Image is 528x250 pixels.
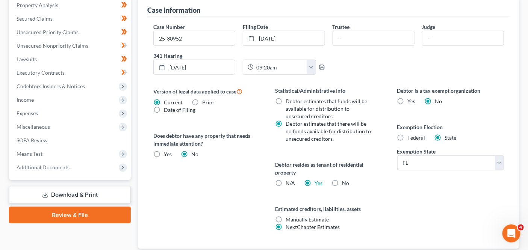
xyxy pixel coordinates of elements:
[17,110,38,116] span: Expenses
[254,60,307,74] input: -- : --
[17,2,58,8] span: Property Analysis
[164,99,183,105] span: Current
[243,23,268,31] label: Filing Date
[408,134,425,141] span: Federal
[17,29,79,35] span: Unsecured Priority Claims
[202,99,215,105] span: Prior
[11,134,131,147] a: SOFA Review
[17,123,50,130] span: Miscellaneous
[243,31,324,45] a: [DATE]
[154,31,235,45] input: Enter case number...
[9,186,131,204] a: Download & Print
[397,87,504,95] label: Debtor is a tax exempt organization
[11,53,131,66] a: Lawsuits
[17,164,70,170] span: Additional Documents
[275,161,382,176] label: Debtor resides as tenant of residential property
[445,134,457,141] span: State
[147,6,200,15] div: Case Information
[191,151,198,157] span: No
[422,23,436,31] label: Judge
[286,98,367,119] span: Debtor estimates that funds will be available for distribution to unsecured creditors.
[17,137,48,143] span: SOFA Review
[17,151,42,157] span: Means Test
[17,15,53,22] span: Secured Claims
[164,151,172,157] span: Yes
[286,120,371,142] span: Debtor estimates that there will be no funds available for distribution to unsecured creditors.
[154,60,235,74] a: [DATE]
[11,12,131,26] a: Secured Claims
[397,148,436,155] label: Exemption State
[153,132,260,148] label: Does debtor have any property that needs immediate attention?
[333,31,414,45] input: --
[518,224,524,230] span: 4
[333,23,350,31] label: Trustee
[422,31,504,45] input: --
[17,69,65,76] span: Executory Contracts
[286,216,329,223] span: Manually Estimate
[275,87,382,95] label: Statistical/Administrative Info
[502,224,520,242] iframe: Intercom live chat
[9,207,131,223] a: Review & File
[408,98,416,104] span: Yes
[11,39,131,53] a: Unsecured Nonpriority Claims
[17,42,88,49] span: Unsecured Nonpriority Claims
[435,98,442,104] span: No
[153,87,260,96] label: Version of legal data applied to case
[11,66,131,80] a: Executory Contracts
[315,180,322,186] a: Yes
[17,96,34,103] span: Income
[17,83,85,89] span: Codebtors Insiders & Notices
[150,52,328,60] label: 341 Hearing
[275,205,382,213] label: Estimated creditors, liabilities, assets
[153,23,185,31] label: Case Number
[286,180,295,186] span: N/A
[286,224,340,230] span: NextChapter Estimates
[17,56,37,62] span: Lawsuits
[342,180,349,186] span: No
[397,123,504,131] label: Exemption Election
[164,107,195,113] span: Date of Filing
[11,26,131,39] a: Unsecured Priority Claims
